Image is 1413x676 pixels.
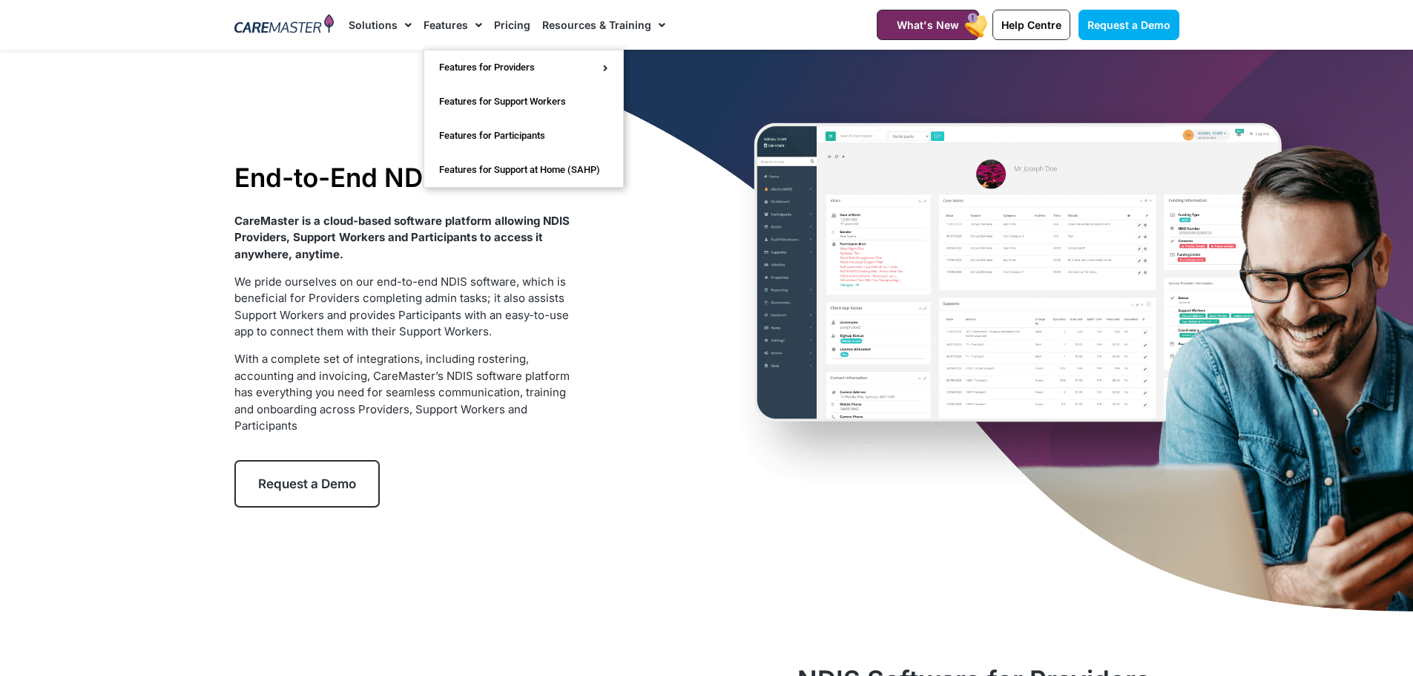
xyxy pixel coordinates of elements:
[234,14,335,36] img: CareMaster Logo
[424,50,624,188] ul: Features
[258,476,356,491] span: Request a Demo
[424,119,623,153] a: Features for Participants
[424,85,623,119] a: Features for Support Workers
[234,275,569,339] span: We pride ourselves on our end-to-end NDIS software, which is beneficial for Providers completing ...
[424,153,623,187] a: Features for Support at Home (SAHP)
[234,460,380,508] a: Request a Demo
[992,10,1070,40] a: Help Centre
[234,351,575,435] p: With a complete set of integrations, including rostering, accounting and invoicing, CareMaster’s ...
[1001,19,1061,31] span: Help Centre
[877,10,979,40] a: What's New
[897,19,959,31] span: What's New
[1078,10,1179,40] a: Request a Demo
[234,214,570,261] strong: CareMaster is a cloud-based software platform allowing NDIS Providers, Support Workers and Partic...
[234,162,575,193] h1: End-to-End NDIS Software
[424,50,623,85] a: Features for Providers
[1087,19,1170,31] span: Request a Demo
